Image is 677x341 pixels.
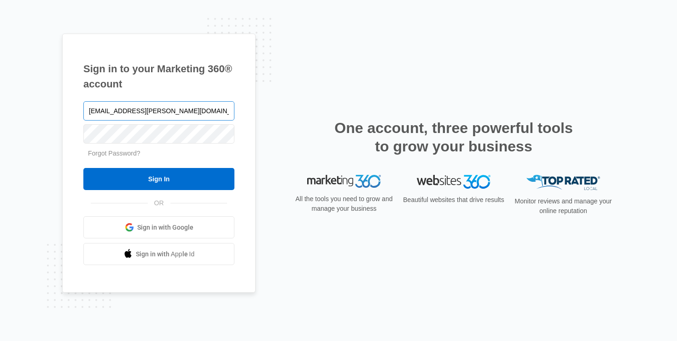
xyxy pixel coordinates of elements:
p: All the tools you need to grow and manage your business [292,194,396,214]
input: Email [83,101,234,121]
a: Sign in with Google [83,216,234,238]
input: Sign In [83,168,234,190]
span: OR [148,198,170,208]
img: Websites 360 [417,175,490,188]
a: Forgot Password? [88,150,140,157]
span: Sign in with Google [137,223,193,232]
img: Marketing 360 [307,175,381,188]
span: Sign in with Apple Id [136,249,195,259]
h2: One account, three powerful tools to grow your business [332,119,576,156]
a: Sign in with Apple Id [83,243,234,265]
h1: Sign in to your Marketing 360® account [83,61,234,92]
p: Monitor reviews and manage your online reputation [512,197,615,216]
p: Beautiful websites that drive results [402,195,505,205]
img: Top Rated Local [526,175,600,190]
